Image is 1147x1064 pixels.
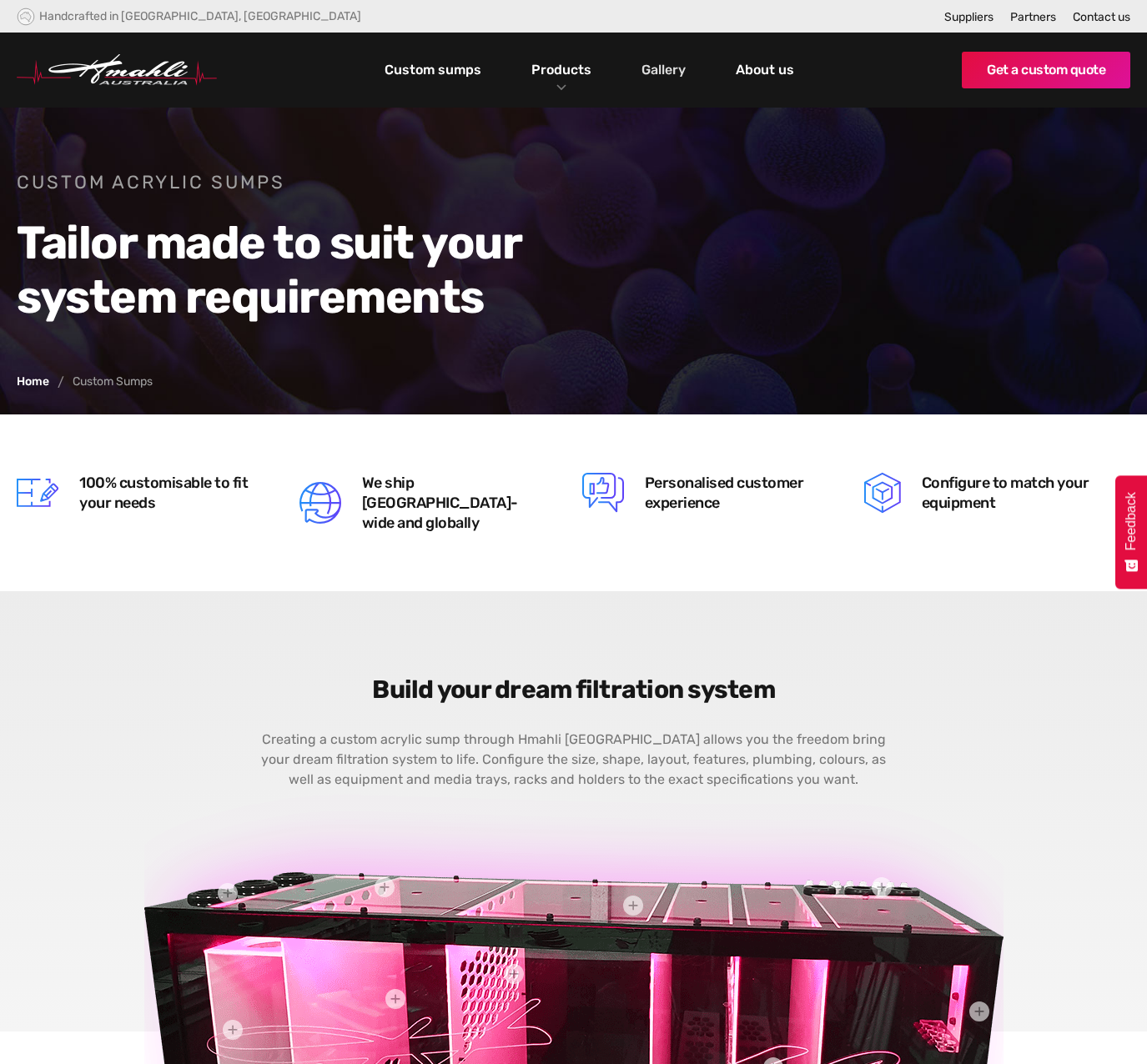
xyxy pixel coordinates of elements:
[732,56,798,84] a: About us
[299,482,341,524] img: Global Shipping
[253,730,895,790] p: Creating a custom acrylic sump through Hmahli [GEOGRAPHIC_DATA] allows you the freedom bring your...
[380,56,485,84] a: Custom sumps
[17,54,217,86] img: Hmahli Australia Logo
[527,58,596,82] a: Products
[17,472,58,514] img: Customisable
[645,473,819,513] h5: Personalised customer experience
[1124,492,1139,550] span: Feedback
[519,33,604,108] div: Products
[17,376,49,388] a: Home
[39,9,361,23] div: Handcrafted in [GEOGRAPHIC_DATA], [GEOGRAPHIC_DATA]
[1010,10,1056,24] a: Partners
[253,675,895,705] h3: Build your dream filtration system
[362,473,536,533] h5: We ship [GEOGRAPHIC_DATA]-wide and globally
[17,216,659,324] h2: Tailor made to suit your system requirements
[17,54,217,86] a: home
[79,473,254,513] h5: 100% customisable to fit your needs
[1115,475,1147,589] button: Feedback - Show survey
[944,10,994,24] a: Suppliers
[922,473,1101,513] h5: Configure to match your equipment
[582,472,624,514] img: Customer Service
[1073,10,1130,24] a: Contact us
[962,52,1130,88] a: Get a custom quote
[73,376,153,388] div: Custom Sumps
[637,56,690,84] a: Gallery
[17,170,659,195] h1: Custom acrylic sumps
[864,472,900,514] img: Configure Equipment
